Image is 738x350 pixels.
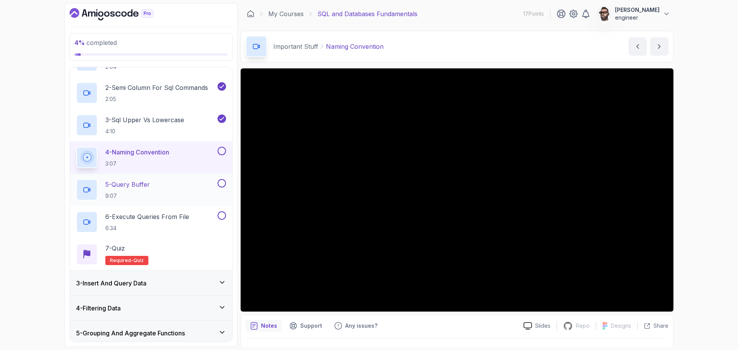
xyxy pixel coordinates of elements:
[597,6,670,22] button: user profile image[PERSON_NAME]engineer
[76,304,121,313] h3: 4 - Filtering Data
[76,147,226,168] button: 4-Naming Convention3:07
[105,160,169,168] p: 3:07
[105,128,184,135] p: 4:10
[76,211,226,233] button: 6-Execute Queries From File6:34
[246,320,282,332] button: notes button
[105,244,125,253] p: 7 - Quiz
[105,180,150,189] p: 5 - Query Buffer
[76,279,146,288] h3: 3 - Insert And Query Data
[300,322,322,330] p: Support
[261,322,277,330] p: Notes
[76,114,226,136] button: 3-Sql Upper Vs Lowercase4:10
[75,39,85,46] span: 4 %
[70,296,232,320] button: 4-Filtering Data
[268,9,304,18] a: My Courses
[70,8,171,20] a: Dashboard
[273,42,318,51] p: Important Stuff
[637,322,668,330] button: Share
[345,322,377,330] p: Any issues?
[105,83,208,92] p: 2 - Semi Column For Sql Commands
[611,322,631,330] p: Designs
[517,322,557,330] a: Slides
[105,224,189,232] p: 6:34
[105,192,150,200] p: 9:07
[523,10,544,18] p: 17 Points
[241,68,673,312] iframe: 4 - Naming Convention
[330,320,382,332] button: Feedback button
[133,257,144,264] span: quiz
[247,10,254,18] a: Dashboard
[76,179,226,201] button: 5-Query Buffer9:07
[576,322,590,330] p: Repo
[75,39,117,46] span: completed
[76,244,226,265] button: 7-QuizRequired-quiz
[105,212,189,221] p: 6 - Execute Queries From File
[597,7,612,21] img: user profile image
[105,115,184,124] p: 3 - Sql Upper Vs Lowercase
[105,148,169,157] p: 4 - Naming Convention
[535,322,550,330] p: Slides
[650,37,668,56] button: next content
[326,42,384,51] p: Naming Convention
[70,321,232,345] button: 5-Grouping And Aggregate Functions
[317,9,417,18] p: SQL and Databases Fundamentals
[110,257,133,264] span: Required-
[70,271,232,295] button: 3-Insert And Query Data
[76,82,226,104] button: 2-Semi Column For Sql Commands2:05
[615,6,660,14] p: [PERSON_NAME]
[628,37,647,56] button: previous content
[105,95,208,103] p: 2:05
[615,14,660,22] p: engineer
[285,320,327,332] button: Support button
[76,328,185,338] h3: 5 - Grouping And Aggregate Functions
[653,322,668,330] p: Share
